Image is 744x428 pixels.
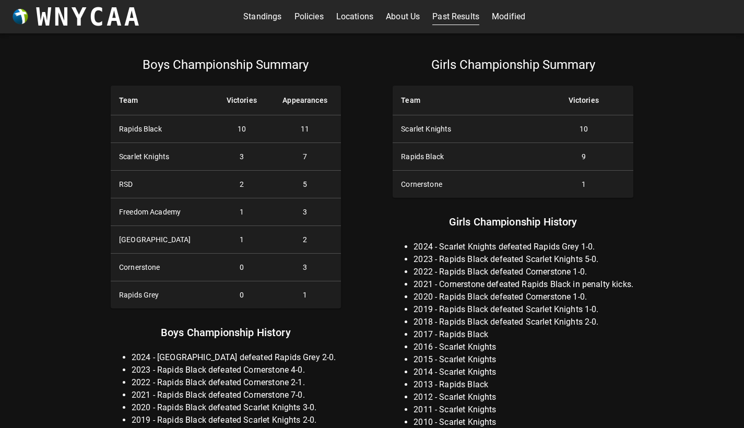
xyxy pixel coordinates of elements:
li: 2020 - Rapids Black defeated Cornerstone 1-0. [414,291,633,303]
img: wnycaaBall.png [13,9,28,25]
p: Girls Championship History [393,213,633,230]
td: 1 [214,198,269,226]
a: Standings [243,8,281,25]
li: 2022 - Rapids Black defeated Cornerstone 1-0. [414,266,633,278]
td: 0 [214,281,269,309]
li: 2024 - [GEOGRAPHIC_DATA] defeated Rapids Grey 2-0. [132,351,341,364]
li: 2015 - Scarlet Knights [414,353,633,366]
li: 2018 - Rapids Black defeated Scarlet Knights 2-0. [414,316,633,328]
li: 2020 - Rapids Black defeated Scarlet Knights 3-0. [132,401,341,414]
th: [GEOGRAPHIC_DATA] [111,226,214,254]
td: 1 [214,226,269,254]
li: 2019 - Rapids Black defeated Scarlet Knights 1-0. [414,303,633,316]
th: Scarlet Knights [111,143,214,171]
td: 7 [269,143,340,171]
td: 2 [214,171,269,198]
li: 2024 - Scarlet Knights defeated Rapids Grey 1-0. [414,241,633,253]
p: Girls Championship Summary [393,56,633,73]
td: 0 [214,254,269,281]
li: 2021 - Rapids Black defeated Cornerstone 7-0. [132,389,341,401]
th: Rapids Black [393,143,534,171]
td: 11 [269,115,340,143]
li: 2021 - Cornerstone defeated Rapids Black in penalty kicks. [414,278,633,291]
th: Scarlet Knights [393,115,534,143]
li: 2023 - Rapids Black defeated Cornerstone 4-0. [132,364,341,376]
td: 1 [269,281,340,309]
th: Rapids Black [111,115,214,143]
th: Victories [534,86,633,115]
td: 3 [269,254,340,281]
th: Appearances [269,86,340,115]
li: 2017 - Rapids Black [414,328,633,341]
li: 2012 - Scarlet Knights [414,391,633,403]
a: About Us [386,8,420,25]
td: 9 [534,143,633,171]
li: 2019 - Rapids Black defeated Scarlet Knights 2-0. [132,414,341,426]
th: Cornerstone [393,171,534,198]
th: Team [111,86,214,115]
td: 3 [269,198,340,226]
th: Victories [214,86,269,115]
td: 2 [269,226,340,254]
h3: WNYCAA [36,2,141,31]
li: 2014 - Scarlet Knights [414,366,633,378]
th: Rapids Grey [111,281,214,309]
p: Boys Championship History [111,324,341,341]
td: 10 [534,115,633,143]
li: 2016 - Scarlet Knights [414,341,633,353]
th: Freedom Academy [111,198,214,226]
th: Cornerstone [111,254,214,281]
li: 2023 - Rapids Black defeated Scarlet Knights 5-0. [414,253,633,266]
a: Past Results [432,8,479,25]
th: RSD [111,171,214,198]
td: 5 [269,171,340,198]
td: 1 [534,171,633,198]
p: Boys Championship Summary [111,56,341,73]
a: Locations [336,8,373,25]
li: 2011 - Scarlet Knights [414,403,633,416]
th: Team [393,86,534,115]
a: Modified [492,8,525,25]
td: 3 [214,143,269,171]
a: Policies [294,8,324,25]
li: 2022 - Rapids Black defeated Cornerstone 2-1. [132,376,341,389]
td: 10 [214,115,269,143]
li: 2013 - Rapids Black [414,378,633,391]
